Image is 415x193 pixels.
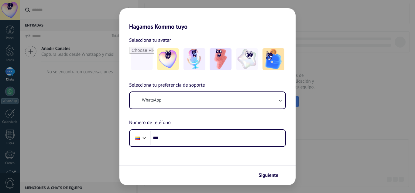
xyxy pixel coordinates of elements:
h2: Hagamos Kommo tuyo [119,8,296,30]
span: Siguiente [259,173,278,177]
div: Colombia: + 57 [132,132,143,145]
span: Número de teléfono [129,119,171,127]
button: Siguiente [256,170,286,180]
img: -1.jpeg [157,48,179,70]
img: -5.jpeg [262,48,284,70]
span: Selecciona tu avatar [129,36,171,44]
img: -3.jpeg [210,48,232,70]
span: Selecciona tu preferencia de soporte [129,81,205,89]
img: -4.jpeg [236,48,258,70]
button: WhatsApp [130,92,285,109]
img: -2.jpeg [183,48,205,70]
span: WhatsApp [142,97,161,103]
